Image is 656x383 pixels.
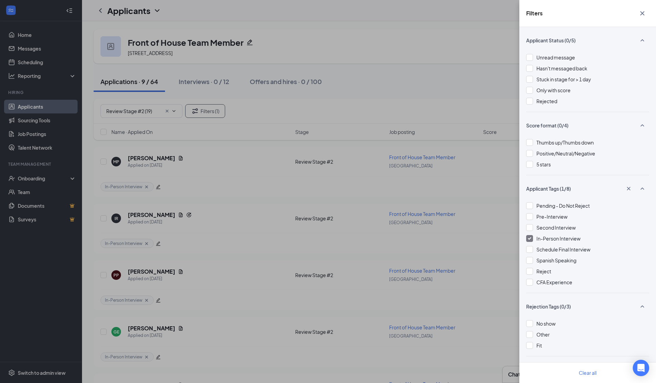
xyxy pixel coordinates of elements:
span: Unread message [536,54,575,60]
img: checkbox [528,237,531,240]
span: Applicant Status (0/5) [526,37,576,44]
h5: Filters [526,10,543,17]
span: Thumbs up/Thumbs down [536,139,594,146]
svg: SmallChevronUp [638,36,646,44]
svg: Cross [638,9,646,17]
span: Second Interview [536,224,576,231]
span: CFA Experience [536,279,572,285]
span: Stuck in stage for > 1 day [536,76,591,82]
div: Open Intercom Messenger [633,360,649,376]
span: Applicant Tags (1/8) [526,185,571,192]
span: Positive/Neutral/Negative [536,150,595,156]
span: Spanish Speaking [536,257,576,263]
span: Fit [536,342,542,348]
button: Cross [635,7,649,20]
button: SmallChevronUp [635,34,649,47]
button: Clear all [571,366,605,380]
span: 5 stars [536,161,551,167]
span: Other [536,331,550,338]
button: Cross [622,183,635,194]
svg: SmallChevronUp [638,121,646,129]
span: Score format (0/4) [526,122,569,129]
span: In-Person Interview [536,235,580,242]
span: Only with score [536,87,571,93]
button: SmallChevronUp [635,119,649,132]
span: No show [536,320,556,327]
span: Schedule Final Interview [536,246,590,252]
button: SmallChevronUp [635,300,649,313]
span: Rejected [536,98,557,104]
span: Rejection Tags (0/3) [526,303,571,310]
svg: SmallChevronUp [638,184,646,193]
svg: SmallChevronUp [638,302,646,311]
svg: Cross [625,185,632,192]
button: SmallChevronUp [635,182,649,195]
span: Pre-Interview [536,214,568,220]
span: Reject [536,268,551,274]
span: Pending - Do Not Reject [536,203,590,209]
span: Hasn't messaged back [536,65,587,71]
